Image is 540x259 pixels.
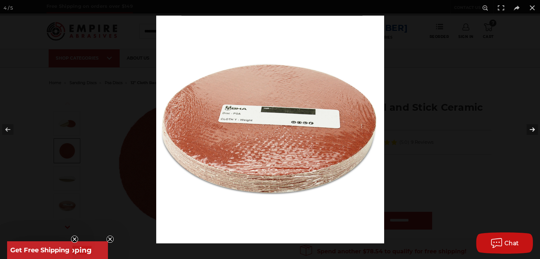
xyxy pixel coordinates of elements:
[515,112,540,147] button: Next (arrow right)
[156,16,384,243] img: Ceramic_Cloth_Backed_PSA_Discs_-_10_Pack__63028.1598380308.jpg
[7,241,108,259] div: Get Free ShippingClose teaser
[107,236,114,243] button: Close teaser
[504,240,519,247] span: Chat
[7,241,72,259] div: Get Free ShippingClose teaser
[71,236,78,243] button: Close teaser
[10,246,70,254] span: Get Free Shipping
[476,232,533,254] button: Chat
